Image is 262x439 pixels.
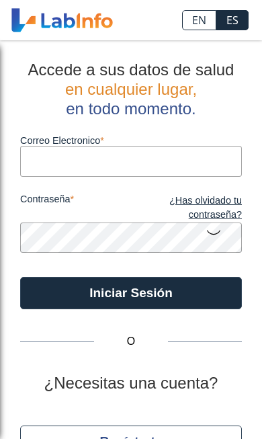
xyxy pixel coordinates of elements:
a: ES [216,10,249,30]
span: en cualquier lugar, [65,80,197,98]
a: EN [182,10,216,30]
span: Accede a sus datos de salud [28,61,234,79]
label: Correo Electronico [20,135,242,146]
a: ¿Has olvidado tu contraseña? [131,194,242,223]
label: contraseña [20,194,131,223]
h2: ¿Necesitas una cuenta? [20,374,242,393]
button: Iniciar Sesión [20,277,242,309]
span: en todo momento. [66,99,195,118]
span: O [94,333,168,350]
